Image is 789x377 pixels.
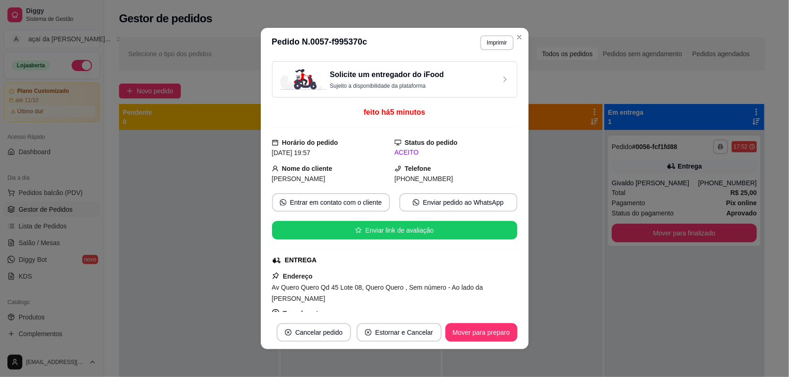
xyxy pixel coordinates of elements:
[480,35,513,50] button: Imprimir
[395,139,401,146] span: desktop
[277,323,351,342] button: close-circleCancelar pedido
[272,35,367,50] h3: Pedido N. 0057-f995370c
[285,255,317,265] div: ENTREGA
[357,323,442,342] button: close-circleEstornar e Cancelar
[445,323,517,342] button: Mover para preparo
[285,329,292,336] span: close-circle
[512,30,527,45] button: Close
[272,165,278,172] span: user
[272,149,311,156] span: [DATE] 19:57
[272,193,390,212] button: whats-appEntrar em contato com o cliente
[272,272,279,279] span: pushpin
[283,273,313,280] strong: Endereço
[399,193,517,212] button: whats-appEnviar pedido ao WhatsApp
[280,69,326,90] img: delivery-image
[405,139,458,146] strong: Status do pedido
[395,165,401,172] span: phone
[272,309,279,317] span: dollar
[272,221,517,240] button: starEnviar link de avaliação
[364,108,425,116] span: feito há 5 minutos
[272,284,483,302] span: Av Quero Quero Qd 45 Lote 08, Quero Quero , Sem número - Ao lado da [PERSON_NAME]
[413,199,419,206] span: whats-app
[272,175,325,182] span: [PERSON_NAME]
[330,69,444,80] h3: Solicite um entregador do iFood
[405,165,431,172] strong: Telefone
[282,139,338,146] strong: Horário do pedido
[365,329,371,336] span: close-circle
[355,227,362,234] span: star
[283,310,332,317] strong: Taxa de entrega
[395,148,517,157] div: ACEITO
[280,199,286,206] span: whats-app
[282,165,332,172] strong: Nome do cliente
[395,175,453,182] span: [PHONE_NUMBER]
[272,139,278,146] span: calendar
[330,82,444,90] p: Sujeito a disponibilidade da plataforma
